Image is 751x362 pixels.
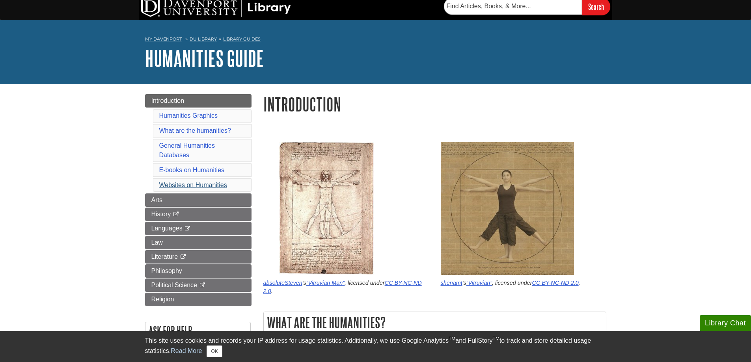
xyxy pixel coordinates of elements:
[145,208,252,221] a: History
[441,142,574,275] img: Vitruvian Woman
[151,225,183,232] span: Languages
[173,212,179,217] i: This link opens in a new window
[145,222,252,235] a: Languages
[151,197,162,203] span: Arts
[145,94,252,108] a: Introduction
[441,280,462,286] a: shenamt
[159,142,215,158] a: General Humanities Databases
[306,280,345,286] a: Vitruvian Man
[145,193,252,207] a: Arts
[264,312,606,333] h2: What are the humanities?
[145,293,252,306] a: Religion
[493,336,499,342] sup: TM
[159,167,224,173] a: E-books on Humanities
[223,36,261,42] a: Library Guides
[151,239,163,246] span: Law
[532,280,579,286] a: CC BY-NC-ND 2.0
[145,278,252,292] a: Political Science
[190,36,217,42] a: DU Library
[151,97,184,104] span: Introduction
[171,347,202,354] a: Read More
[184,226,191,231] i: This link opens in a new window
[700,315,751,331] button: Library Chat
[145,34,606,46] nav: breadcrumb
[263,280,302,286] a: absoluteSteven
[145,264,252,278] a: Philosophy
[159,112,218,119] a: Humanities Graphics
[151,282,198,288] span: Political Science
[449,336,455,342] sup: TM
[207,345,222,357] button: Close
[145,250,252,264] a: Literature
[145,336,606,357] div: This site uses cookies and records your IP address for usage statistics. Additionally, we use Goo...
[145,322,250,339] h2: Ask For Help
[151,211,171,217] span: History
[145,236,252,249] a: Law
[263,94,606,114] h1: Introduction
[279,142,374,275] img: Vitruvian Man
[151,267,182,274] span: Philosophy
[151,296,174,303] span: Religion
[466,280,492,286] a: Vitruvian
[263,279,429,296] div: 's , licensed under .
[441,279,606,288] div: 's , licensed under .
[159,182,227,188] a: Websites on Humanities
[159,127,231,134] a: What are the humanities?
[145,36,182,43] a: My Davenport
[151,253,178,260] span: Literature
[199,283,205,288] i: This link opens in a new window
[180,254,186,260] i: This link opens in a new window
[145,46,264,71] a: Humanities Guide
